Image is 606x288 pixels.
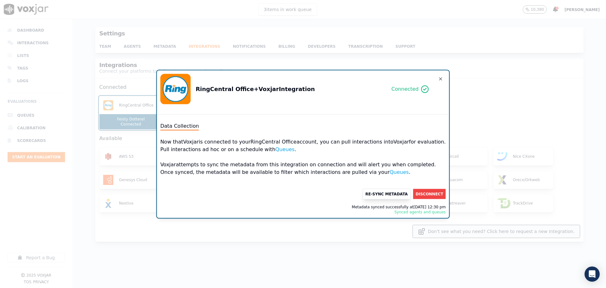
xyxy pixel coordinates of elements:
div: Synced agents and queues [394,209,446,214]
div: Data Collection [160,122,199,130]
a: Queues [389,169,409,175]
button: Disconnect [413,189,446,199]
div: Open Intercom Messenger [585,267,600,282]
button: Re-Sync Metadata [362,188,410,199]
div: Metadata synced successfully at [DATE] 12:30 pm [160,204,446,214]
div: Connected [374,83,446,95]
a: Queues [275,146,294,152]
div: Now that Voxjar is connected to your RingCentral Office account, you can pull interactions into V... [160,133,446,181]
img: RingCentral Office [160,74,191,104]
div: RingCentral Office + Voxjar Integration [191,84,315,93]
